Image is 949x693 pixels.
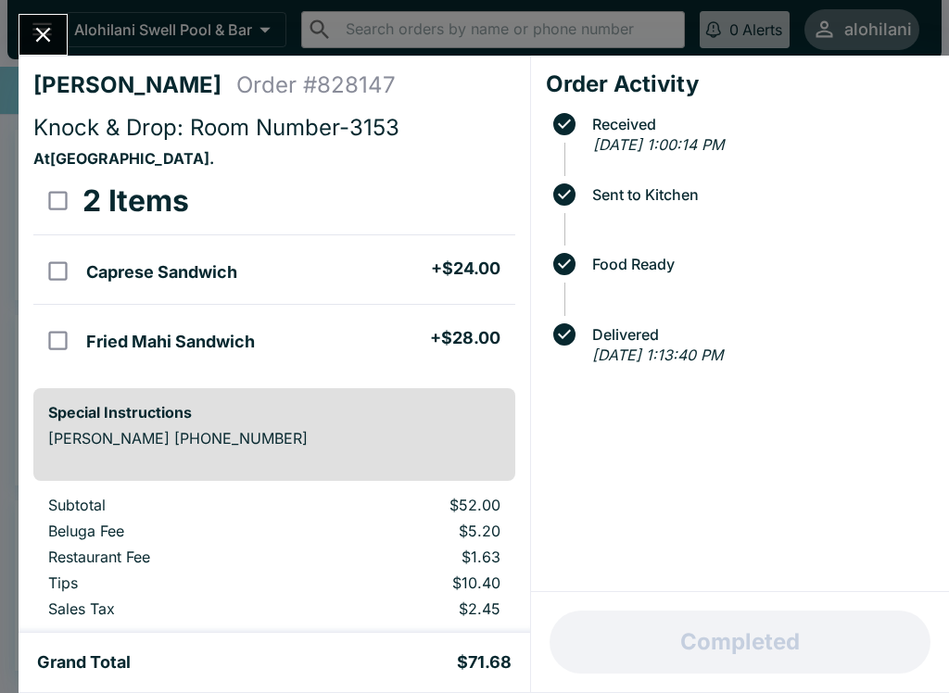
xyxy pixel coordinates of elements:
[592,346,723,364] em: [DATE] 1:13:40 PM
[33,496,515,625] table: orders table
[33,71,236,99] h4: [PERSON_NAME]
[37,651,131,674] h5: Grand Total
[318,548,500,566] p: $1.63
[318,496,500,514] p: $52.00
[48,522,288,540] p: Beluga Fee
[457,651,512,674] h5: $71.68
[82,183,189,220] h3: 2 Items
[583,256,934,272] span: Food Ready
[86,261,237,283] h5: Caprese Sandwich
[48,496,288,514] p: Subtotal
[583,186,934,203] span: Sent to Kitchen
[48,573,288,592] p: Tips
[593,135,724,154] em: [DATE] 1:00:14 PM
[583,116,934,132] span: Received
[546,70,934,98] h4: Order Activity
[33,114,399,141] span: Knock & Drop: Room Number-3153
[318,522,500,540] p: $5.20
[48,599,288,618] p: Sales Tax
[48,429,500,447] p: [PERSON_NAME] [PHONE_NUMBER]
[318,573,500,592] p: $10.40
[430,327,500,349] h5: + $28.00
[431,258,500,280] h5: + $24.00
[33,168,515,373] table: orders table
[48,403,500,422] h6: Special Instructions
[236,71,396,99] h4: Order # 828147
[48,548,288,566] p: Restaurant Fee
[318,599,500,618] p: $2.45
[33,149,214,168] strong: At [GEOGRAPHIC_DATA] .
[86,331,255,353] h5: Fried Mahi Sandwich
[19,15,67,55] button: Close
[583,326,934,343] span: Delivered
